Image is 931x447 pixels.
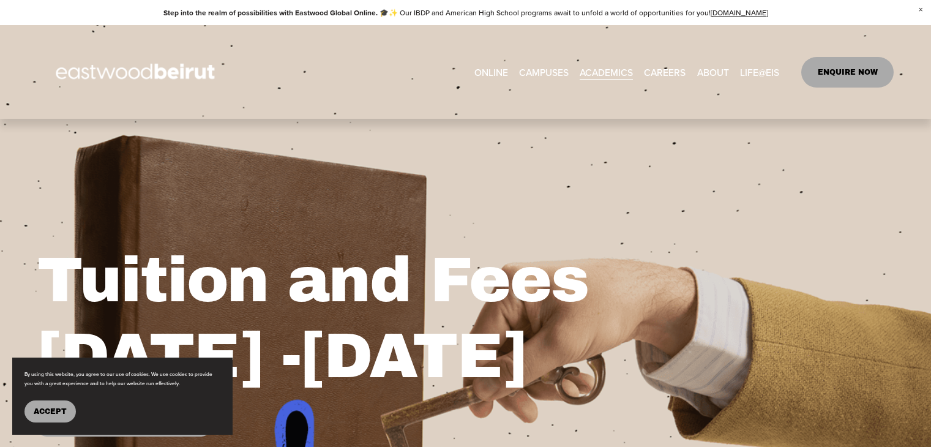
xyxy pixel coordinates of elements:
[580,62,633,81] a: folder dropdown
[34,407,67,416] span: Accept
[711,7,768,18] a: [DOMAIN_NAME]
[519,62,569,81] a: folder dropdown
[644,62,686,81] a: CAREERS
[12,358,233,435] section: Cookie banner
[697,62,729,81] a: folder dropdown
[697,64,729,81] span: ABOUT
[801,57,894,88] a: ENQUIRE NOW
[24,400,76,423] button: Accept
[740,62,779,81] a: folder dropdown
[24,370,220,388] p: By using this website, you agree to our use of cookies. We use cookies to provide you with a grea...
[740,64,779,81] span: LIFE@EIS
[580,64,633,81] span: ACADEMICS
[37,41,237,103] img: EastwoodIS Global Site
[37,242,678,394] h1: Tuition and Fees [DATE] -[DATE]
[474,62,508,81] a: ONLINE
[519,64,569,81] span: CAMPUSES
